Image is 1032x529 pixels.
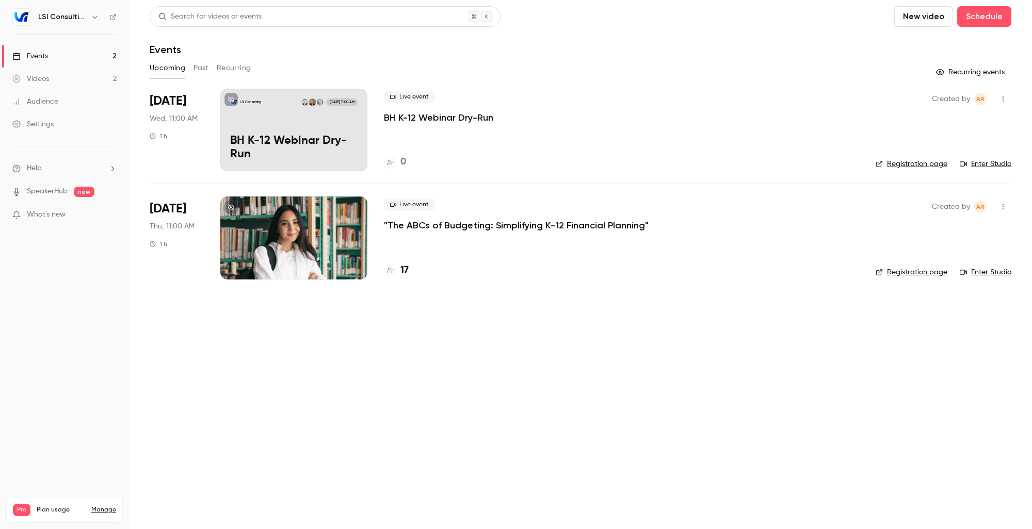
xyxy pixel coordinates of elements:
[150,93,186,109] span: [DATE]
[976,93,985,105] span: AR
[150,113,198,124] span: Wed, 11:00 AM
[150,196,204,279] div: Sep 25 Thu, 11:00 AM (America/New York)
[37,506,85,514] span: Plan usage
[400,155,406,169] h4: 0
[150,201,186,217] span: [DATE]
[974,201,987,213] span: Alanna Robbins
[150,240,167,248] div: 1 h
[931,64,1011,80] button: Recurring events
[400,263,409,277] h4: 17
[932,201,970,213] span: Created by
[13,504,30,516] span: Pro
[150,132,167,140] div: 1 h
[316,98,324,106] img: Kelsey Czeck
[326,98,357,106] span: [DATE] 11:00 AM
[384,263,409,277] a: 17
[12,163,117,174] li: help-dropdown-opener
[384,111,493,124] a: BH K-12 Webinar Dry-Run
[932,93,970,105] span: Created by
[12,119,54,129] div: Settings
[894,6,953,27] button: New video
[150,221,195,232] span: Thu, 11:00 AM
[976,201,985,213] span: AR
[220,89,367,171] a: BH K-12 Webinar Dry-RunLSI ConsultingKelsey CzeckAlanna RobbinsCharles Collins[DATE] 11:00 AMBH K...
[150,89,204,171] div: Sep 24 Wed, 11:00 AM (America/New York)
[27,209,66,220] span: What's new
[957,6,1011,27] button: Schedule
[876,159,947,169] a: Registration page
[384,91,435,103] span: Live event
[27,163,42,174] span: Help
[309,98,316,106] img: Alanna Robbins
[230,135,358,161] p: BH K-12 Webinar Dry-Run
[74,187,94,197] span: new
[384,199,435,211] span: Live event
[27,186,68,197] a: SpeakerHub
[384,155,406,169] a: 0
[12,74,49,84] div: Videos
[240,100,261,105] p: LSI Consulting
[104,210,117,220] iframe: Noticeable Trigger
[974,93,987,105] span: Alanna Robbins
[12,51,48,61] div: Events
[960,267,1011,277] a: Enter Studio
[150,60,185,76] button: Upcoming
[193,60,208,76] button: Past
[13,9,29,25] img: LSI Consulting
[158,11,262,22] div: Search for videos or events
[301,98,309,106] img: Charles Collins
[12,96,58,107] div: Audience
[150,43,181,56] h1: Events
[960,159,1011,169] a: Enter Studio
[876,267,947,277] a: Registration page
[217,60,251,76] button: Recurring
[91,506,116,514] a: Manage
[384,219,649,232] a: "The ABCs of Budgeting: Simplifying K–12 Financial Planning"
[38,12,87,22] h6: LSI Consulting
